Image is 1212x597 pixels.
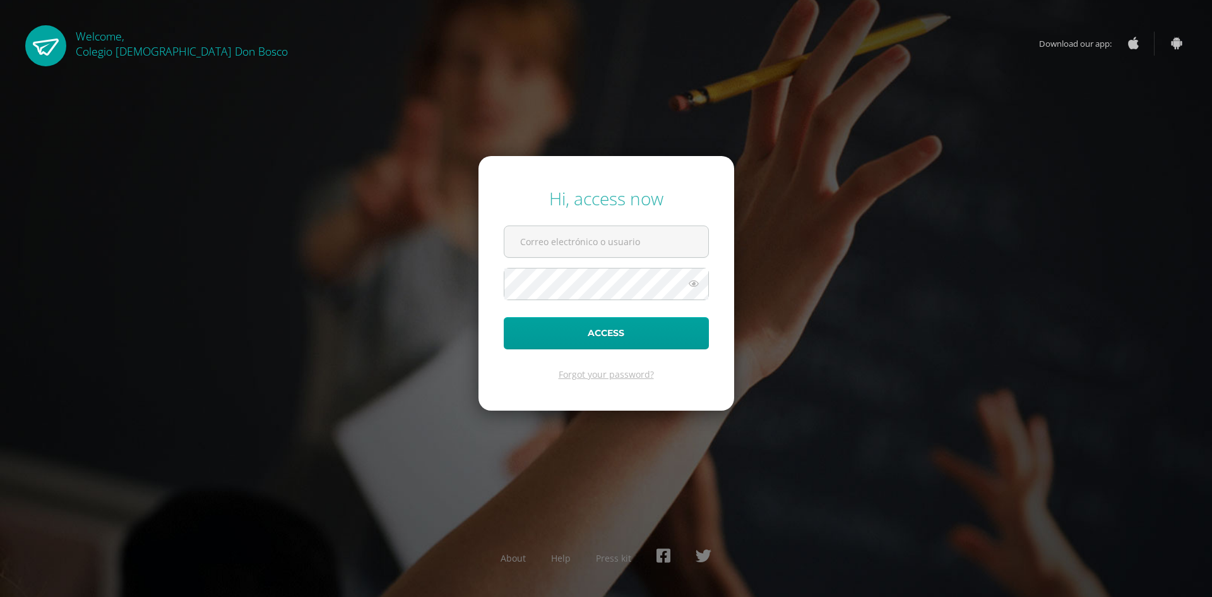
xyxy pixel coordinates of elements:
[501,552,526,564] a: About
[76,25,288,59] div: Welcome,
[596,552,631,564] a: Press kit
[551,552,571,564] a: Help
[1039,32,1124,56] span: Download our app:
[504,186,709,210] div: Hi, access now
[559,368,654,380] a: Forgot your password?
[504,317,709,349] button: Access
[76,44,288,59] span: Colegio [DEMOGRAPHIC_DATA] Don Bosco
[504,226,708,257] input: Correo electrónico o usuario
